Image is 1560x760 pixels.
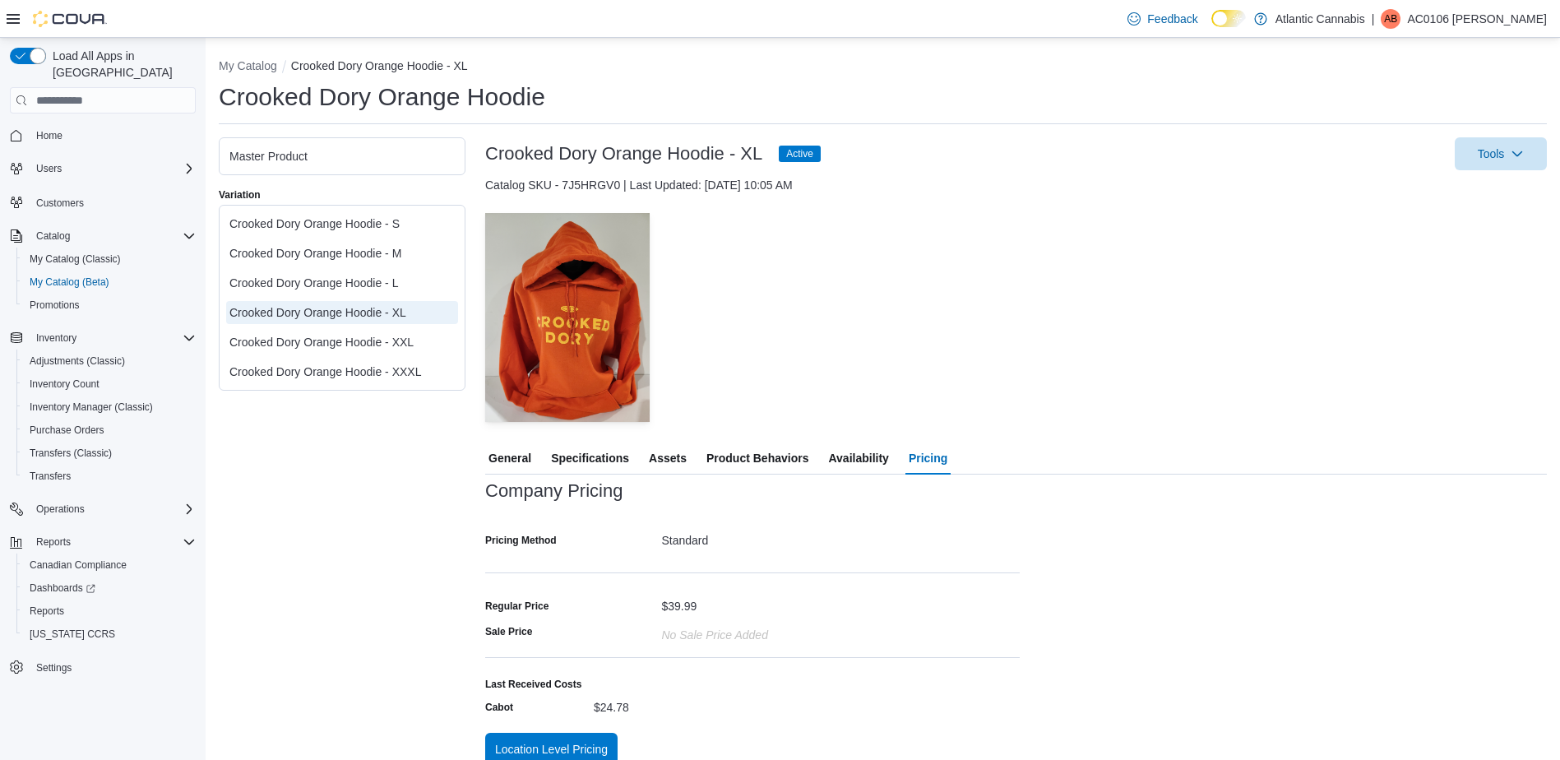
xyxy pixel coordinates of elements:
[16,442,202,465] button: Transfers (Classic)
[779,146,821,162] span: Active
[649,442,687,475] span: Assets
[30,276,109,289] span: My Catalog (Beta)
[23,351,132,371] a: Adjustments (Classic)
[30,355,125,368] span: Adjustments (Classic)
[3,190,202,214] button: Customers
[36,535,71,549] span: Reports
[23,624,122,644] a: [US_STATE] CCRS
[36,197,84,210] span: Customers
[30,328,83,348] button: Inventory
[3,498,202,521] button: Operations
[1372,9,1375,29] p: |
[30,126,69,146] a: Home
[3,123,202,147] button: Home
[30,193,90,213] a: Customers
[16,577,202,600] a: Dashboards
[1384,9,1397,29] span: AB
[23,443,196,463] span: Transfers (Classic)
[488,442,531,475] span: General
[219,188,261,202] label: Variation
[36,229,70,243] span: Catalog
[30,424,104,437] span: Purchase Orders
[23,295,86,315] a: Promotions
[551,442,629,475] span: Specifications
[30,125,196,146] span: Home
[30,657,196,678] span: Settings
[3,157,202,180] button: Users
[828,442,888,475] span: Availability
[30,299,80,312] span: Promotions
[229,275,455,291] div: Crooked Dory Orange Hoodie - L
[1147,11,1197,27] span: Feedback
[229,334,455,350] div: Crooked Dory Orange Hoodie - XXL
[485,213,650,422] img: Image for Crooked Dory Orange Hoodie - XL
[229,215,455,232] div: Crooked Dory Orange Hoodie - S
[46,48,196,81] span: Load All Apps in [GEOGRAPHIC_DATA]
[30,658,78,678] a: Settings
[485,177,1547,193] div: Catalog SKU - 7J5HRGV0 | Last Updated: [DATE] 10:05 AM
[23,578,102,598] a: Dashboards
[219,58,1547,77] nav: An example of EuiBreadcrumbs
[16,554,202,577] button: Canadian Compliance
[30,558,127,572] span: Canadian Compliance
[1407,9,1547,29] p: AC0106 [PERSON_NAME]
[3,225,202,248] button: Catalog
[30,470,71,483] span: Transfers
[229,304,455,321] div: Crooked Dory Orange Hoodie - XL
[30,328,196,348] span: Inventory
[485,678,581,691] label: Last Received Costs
[3,656,202,679] button: Settings
[1381,9,1400,29] div: AC0106 Bowden Alexa
[23,397,160,417] a: Inventory Manager (Classic)
[23,397,196,417] span: Inventory Manager (Classic)
[16,294,202,317] button: Promotions
[36,661,72,674] span: Settings
[30,192,196,212] span: Customers
[662,593,697,613] div: $39.99
[23,249,127,269] a: My Catalog (Classic)
[1275,9,1365,29] p: Atlantic Cannabis
[16,373,202,396] button: Inventory Count
[485,144,762,164] h3: Crooked Dory Orange Hoodie - XL
[30,628,115,641] span: [US_STATE] CCRS
[662,527,1021,547] div: Standard
[30,499,196,519] span: Operations
[16,350,202,373] button: Adjustments (Classic)
[23,374,196,394] span: Inventory Count
[30,253,121,266] span: My Catalog (Classic)
[30,447,112,460] span: Transfers (Classic)
[23,601,71,621] a: Reports
[1478,146,1505,162] span: Tools
[23,295,196,315] span: Promotions
[16,623,202,646] button: [US_STATE] CCRS
[23,624,196,644] span: Washington CCRS
[706,442,808,475] span: Product Behaviors
[594,694,814,714] div: $24.78
[36,331,76,345] span: Inventory
[30,159,196,178] span: Users
[16,248,202,271] button: My Catalog (Classic)
[36,129,62,142] span: Home
[485,481,623,501] h3: Company Pricing
[219,81,545,114] h1: Crooked Dory Orange Hoodie
[229,245,455,262] div: Crooked Dory Orange Hoodie - M
[16,271,202,294] button: My Catalog (Beta)
[485,534,557,547] label: Pricing Method
[1211,10,1246,27] input: Dark Mode
[16,396,202,419] button: Inventory Manager (Classic)
[485,701,513,714] label: Cabot
[909,442,947,475] span: Pricing
[3,531,202,554] button: Reports
[33,11,107,27] img: Cova
[30,582,95,595] span: Dashboards
[3,327,202,350] button: Inventory
[23,374,106,394] a: Inventory Count
[23,420,196,440] span: Purchase Orders
[1121,2,1204,35] a: Feedback
[23,555,196,575] span: Canadian Compliance
[16,465,202,488] button: Transfers
[30,499,91,519] button: Operations
[23,601,196,621] span: Reports
[30,532,196,552] span: Reports
[23,578,196,598] span: Dashboards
